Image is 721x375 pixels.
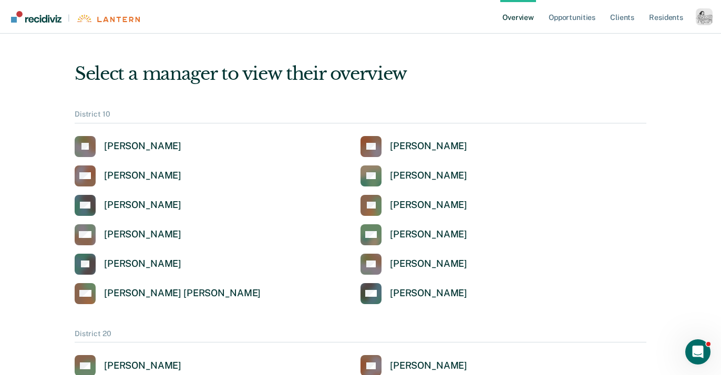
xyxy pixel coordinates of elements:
a: [PERSON_NAME] [75,254,181,275]
a: [PERSON_NAME] [75,195,181,216]
div: [PERSON_NAME] [104,360,181,372]
a: [PERSON_NAME] [PERSON_NAME] [75,283,261,304]
a: [PERSON_NAME] [360,136,467,157]
div: District 20 [75,329,646,343]
a: [PERSON_NAME] [75,165,181,186]
div: [PERSON_NAME] [390,140,467,152]
img: Lantern [76,15,140,23]
div: [PERSON_NAME] [390,228,467,241]
span: | [61,14,76,23]
a: [PERSON_NAME] [75,136,181,157]
a: [PERSON_NAME] [360,195,467,216]
a: [PERSON_NAME] [75,224,181,245]
div: [PERSON_NAME] [390,360,467,372]
a: [PERSON_NAME] [360,224,467,245]
button: Profile dropdown button [696,8,713,25]
div: [PERSON_NAME] [104,258,181,270]
div: [PERSON_NAME] [390,258,467,270]
a: [PERSON_NAME] [360,254,467,275]
a: [PERSON_NAME] [360,283,467,304]
div: [PERSON_NAME] [104,199,181,211]
iframe: Intercom live chat [685,339,710,364]
div: [PERSON_NAME] [390,199,467,211]
div: [PERSON_NAME] [104,140,181,152]
div: [PERSON_NAME] [PERSON_NAME] [104,287,261,299]
div: Select a manager to view their overview [75,63,646,85]
a: [PERSON_NAME] [360,165,467,186]
div: [PERSON_NAME] [390,170,467,182]
div: [PERSON_NAME] [104,170,181,182]
div: [PERSON_NAME] [104,228,181,241]
div: District 10 [75,110,646,123]
div: [PERSON_NAME] [390,287,467,299]
img: Recidiviz [11,11,61,23]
